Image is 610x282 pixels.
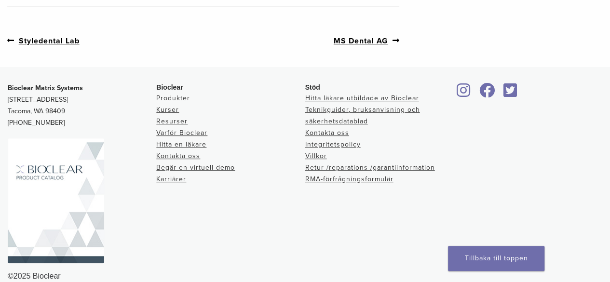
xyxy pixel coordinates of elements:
font: MS Dental AG [334,36,388,46]
a: Resurser [156,117,188,125]
a: Tillbaka till toppen [448,246,544,271]
a: Kontakta oss [156,152,200,160]
a: Retur-/reparations-/garantiinformation [305,163,435,172]
font: Stöd [305,83,320,91]
a: MS Dental AG [334,35,400,47]
a: Hitta läkare utbildade av Bioclear [305,94,419,102]
a: Begär en virtuell demo [156,163,235,172]
font: [STREET_ADDRESS] [8,95,68,104]
a: Villkor [305,152,327,160]
font: Tillbaka till toppen [465,254,528,262]
font: Styledental Lab [19,36,80,46]
a: Kontakta oss [305,129,349,137]
font: ©2025 Bioclear [8,272,61,280]
font: Bioclear [156,83,183,91]
a: Produkter [156,94,190,102]
a: Integritetspolicy [305,140,361,148]
a: Bioclear [500,89,520,98]
a: Kurser [156,106,179,114]
a: RMA-förfrågningsformulär [305,175,393,183]
font: Tacoma, WA 98409 [8,107,65,115]
a: Bioclear [476,89,498,98]
nav: Inläggsnavigering [7,14,399,67]
a: Karriärer [156,175,186,183]
img: Bioclear [8,138,104,263]
font: Bioclear Matrix Systems [8,84,83,92]
font: [PHONE_NUMBER] [8,119,65,127]
a: Varför Bioclear [156,129,207,137]
a: Bioclear [454,89,474,98]
a: Hitta en läkare [156,140,206,148]
a: Styledental Lab [7,35,80,47]
a: Teknikguider, bruksanvisning och säkerhetsdatablad [305,106,420,125]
